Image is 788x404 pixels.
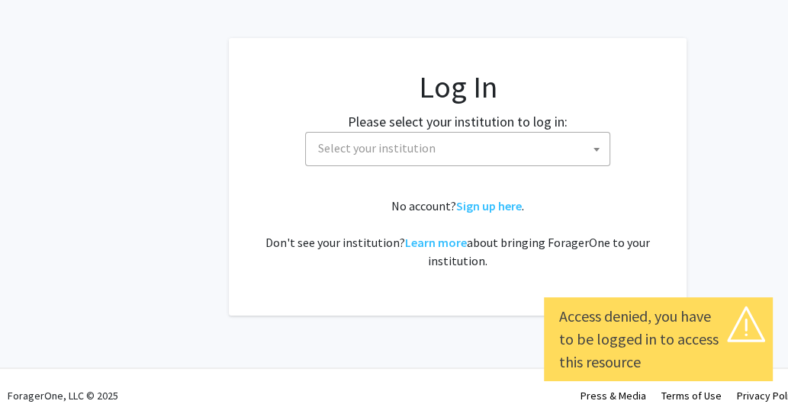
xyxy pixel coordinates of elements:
[581,389,646,402] a: Press & Media
[318,140,436,156] span: Select your institution
[348,111,568,132] label: Please select your institution to log in:
[259,69,656,105] h1: Log In
[405,235,467,250] a: Learn more about bringing ForagerOne to your institution
[259,197,656,270] div: No account? . Don't see your institution? about bringing ForagerOne to your institution.
[559,305,757,374] div: Access denied, you have to be logged in to access this resource
[11,335,65,393] iframe: Chat
[661,389,722,402] a: Terms of Use
[312,133,609,164] span: Select your institution
[456,198,522,213] a: Sign up here
[305,132,610,166] span: Select your institution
